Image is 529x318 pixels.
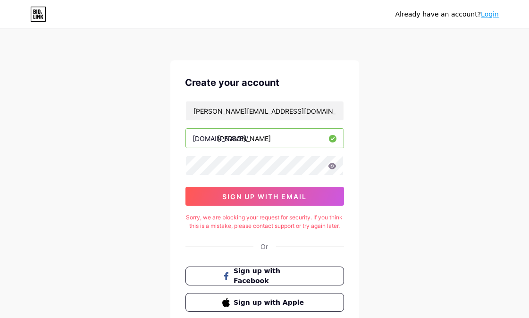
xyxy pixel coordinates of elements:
button: sign up with email [185,187,344,206]
button: Sign up with Apple [185,293,344,312]
div: [DOMAIN_NAME]/ [193,134,249,143]
span: sign up with email [222,192,307,201]
span: Sign up with Apple [234,298,307,308]
input: username [186,129,344,148]
input: Email [186,101,344,120]
span: Sign up with Facebook [234,266,307,286]
div: Or [261,242,269,251]
a: Login [481,10,499,18]
button: Sign up with Facebook [185,267,344,285]
div: Sorry, we are blocking your request for security. If you think this is a mistake, please contact ... [185,213,344,230]
div: Already have an account? [395,9,499,19]
div: Create your account [185,75,344,90]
